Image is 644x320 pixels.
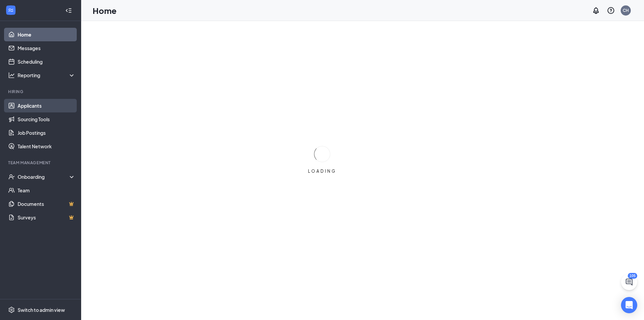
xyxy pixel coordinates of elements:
[621,274,637,290] button: ChatActive
[592,6,600,15] svg: Notifications
[18,126,75,140] a: Job Postings
[305,168,339,174] div: LOADING
[18,41,75,55] a: Messages
[18,55,75,68] a: Scheduling
[65,7,72,14] svg: Collapse
[8,160,74,166] div: Team Management
[621,297,637,313] div: Open Intercom Messenger
[18,173,70,180] div: Onboarding
[607,6,615,15] svg: QuestionInfo
[18,197,75,211] a: DocumentsCrown
[18,211,75,224] a: SurveysCrown
[8,72,15,79] svg: Analysis
[623,7,629,13] div: CH
[628,273,637,279] div: 105
[7,7,14,14] svg: WorkstreamLogo
[18,99,75,112] a: Applicants
[18,72,76,79] div: Reporting
[8,173,15,180] svg: UserCheck
[93,5,117,16] h1: Home
[8,89,74,94] div: Hiring
[18,306,65,313] div: Switch to admin view
[625,278,633,286] svg: ChatActive
[18,28,75,41] a: Home
[18,140,75,153] a: Talent Network
[8,306,15,313] svg: Settings
[18,112,75,126] a: Sourcing Tools
[18,184,75,197] a: Team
